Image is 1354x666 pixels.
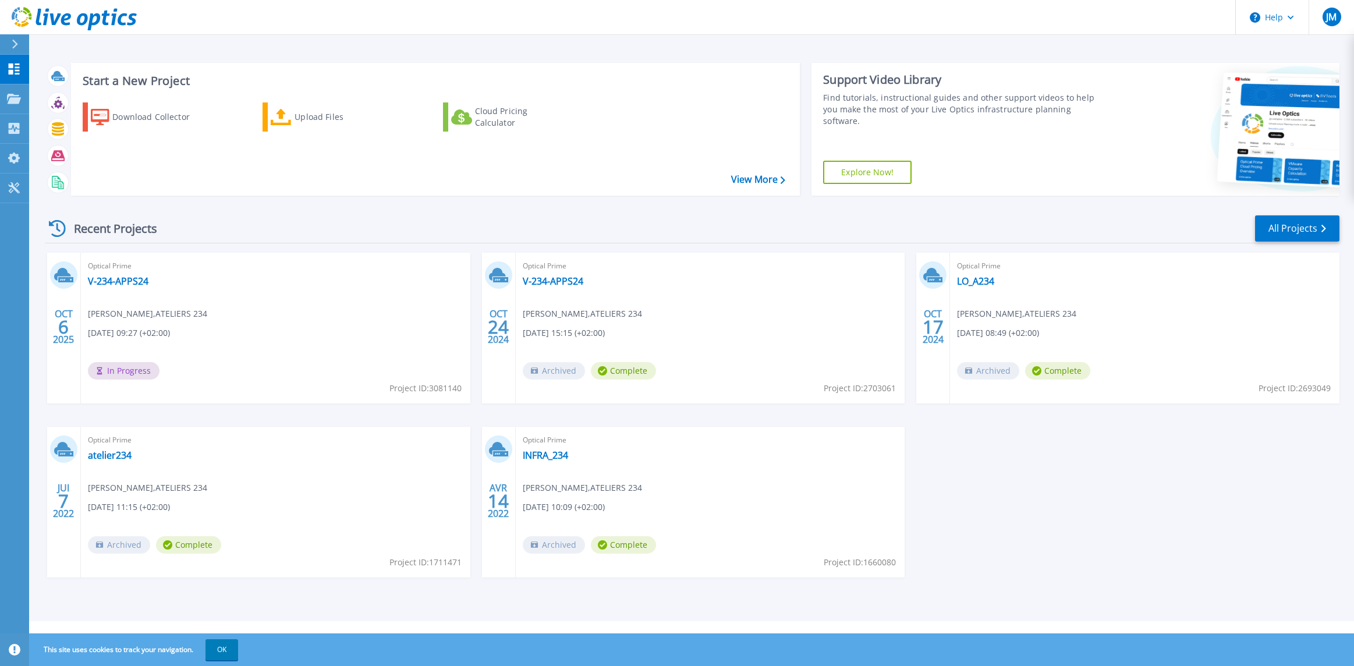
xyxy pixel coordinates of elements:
span: [PERSON_NAME] , ATELIERS 234 [523,307,642,320]
span: In Progress [88,362,159,380]
span: [DATE] 10:09 (+02:00) [523,501,605,513]
a: V-234-APPS24 [523,275,583,287]
span: [PERSON_NAME] , ATELIERS 234 [957,307,1076,320]
span: This site uses cookies to track your navigation. [32,639,238,660]
span: Archived [957,362,1019,380]
span: Project ID: 3081140 [389,382,462,395]
a: View More [731,174,785,185]
div: Support Video Library [823,72,1095,87]
span: [PERSON_NAME] , ATELIERS 234 [523,481,642,494]
div: JUI 2022 [52,480,75,522]
span: 17 [923,322,944,332]
span: JM [1326,12,1337,22]
span: [PERSON_NAME] , ATELIERS 234 [88,481,207,494]
h3: Start a New Project [83,75,785,87]
a: Upload Files [263,102,392,132]
div: OCT 2025 [52,306,75,348]
a: Cloud Pricing Calculator [443,102,573,132]
div: Download Collector [112,105,205,129]
a: All Projects [1255,215,1339,242]
span: 6 [58,322,69,332]
span: [DATE] 08:49 (+02:00) [957,327,1039,339]
span: 7 [58,496,69,506]
span: Complete [591,362,656,380]
span: Project ID: 2693049 [1259,382,1331,395]
span: Optical Prime [957,260,1332,272]
a: atelier234 [88,449,132,461]
span: [DATE] 15:15 (+02:00) [523,327,605,339]
div: AVR 2022 [487,480,509,522]
button: OK [205,639,238,660]
a: Download Collector [83,102,212,132]
a: LO_A234 [957,275,994,287]
span: [PERSON_NAME] , ATELIERS 234 [88,307,207,320]
span: Optical Prime [523,260,898,272]
span: [DATE] 11:15 (+02:00) [88,501,170,513]
span: Optical Prime [88,260,463,272]
span: 14 [488,496,509,506]
span: Project ID: 1660080 [824,556,896,569]
div: OCT 2024 [922,306,944,348]
span: 24 [488,322,509,332]
div: OCT 2024 [487,306,509,348]
a: Explore Now! [823,161,912,184]
span: Optical Prime [523,434,898,447]
span: Optical Prime [88,434,463,447]
div: Recent Projects [45,214,173,243]
span: Archived [88,536,150,554]
a: INFRA_234 [523,449,568,461]
span: Archived [523,362,585,380]
div: Find tutorials, instructional guides and other support videos to help you make the most of your L... [823,92,1095,127]
span: Project ID: 1711471 [389,556,462,569]
span: Project ID: 2703061 [824,382,896,395]
span: Complete [156,536,221,554]
div: Upload Files [295,105,388,129]
a: V-234-APPS24 [88,275,148,287]
span: Archived [523,536,585,554]
span: [DATE] 09:27 (+02:00) [88,327,170,339]
div: Cloud Pricing Calculator [475,105,568,129]
span: Complete [1025,362,1090,380]
span: Complete [591,536,656,554]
